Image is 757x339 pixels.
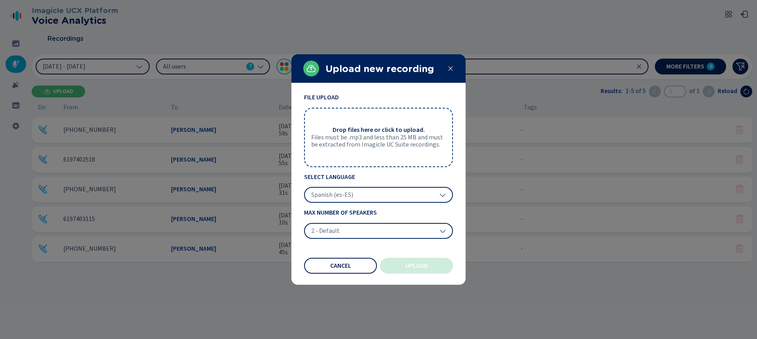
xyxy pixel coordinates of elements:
[311,191,353,199] span: Spanish (es-ES)
[311,134,446,149] span: Files must be .mp3 and less than 25 MB and must be extracted from Imagicle UC Suite recordings.
[304,173,453,181] span: Select Language
[380,258,453,274] button: Upload
[439,228,446,234] svg: chevron-down
[333,126,425,133] span: Drop files here or click to upload.
[330,263,351,269] span: Cancel
[439,192,446,198] svg: chevron-down
[304,258,377,274] button: Cancel
[311,227,340,235] span: 2 - Default
[325,63,441,74] h2: Upload new recording
[304,94,453,101] span: File Upload
[447,65,454,72] svg: close
[304,209,453,216] span: Max Number of Speakers
[405,263,428,269] span: Upload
